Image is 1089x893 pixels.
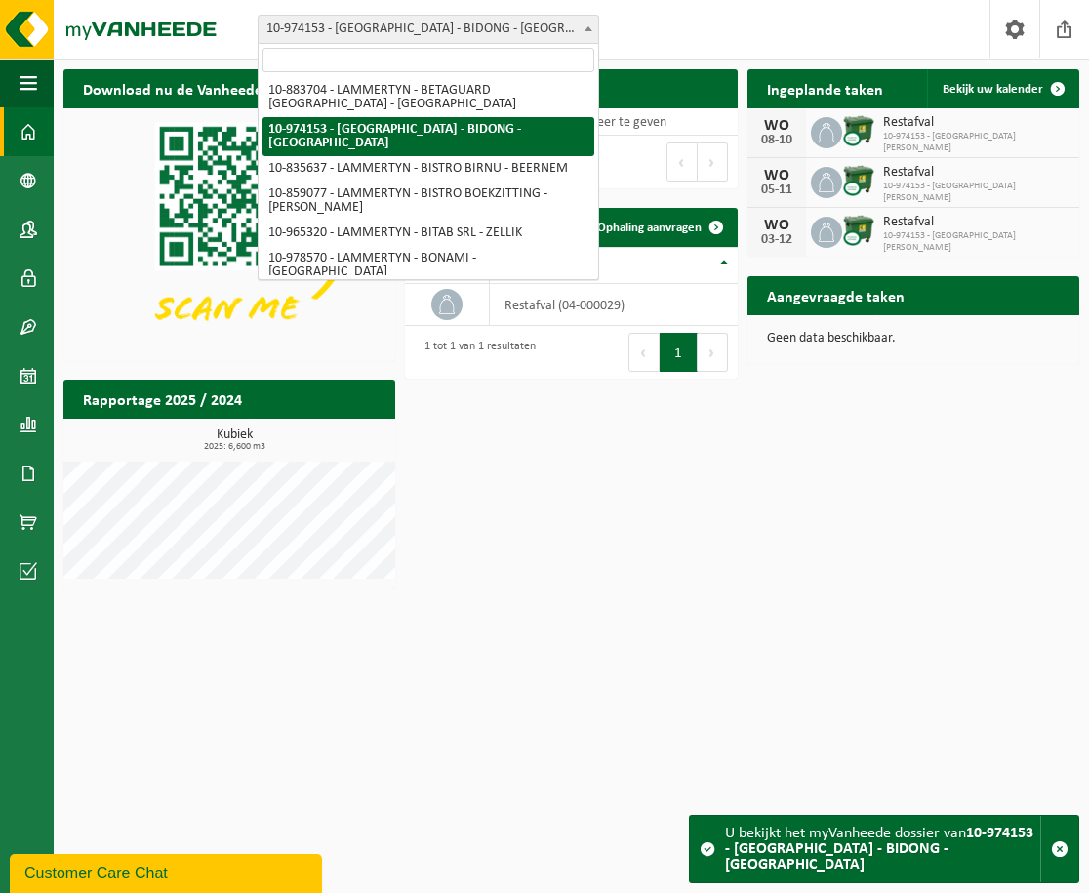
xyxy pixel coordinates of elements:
button: Next [698,333,728,372]
button: Previous [666,142,698,182]
li: 10-965320 - LAMMERTYN - BITAB SRL - ZELLIK [262,221,594,246]
span: Restafval [883,215,1069,230]
div: WO [757,218,796,233]
div: WO [757,168,796,183]
img: WB-1100-CU [842,164,875,197]
h2: Download nu de Vanheede+ app! [63,69,324,107]
span: Restafval [883,165,1069,181]
button: 1 [660,333,698,372]
li: 10-859077 - LAMMERTYN - BISTRO BOEKZITTING - [PERSON_NAME] [262,182,594,221]
div: 03-12 [757,233,796,247]
span: Bekijk uw kalender [943,83,1043,96]
div: 1 tot 1 van 1 resultaten [415,331,536,374]
span: 10-974153 - LAMMERTYN - BIDONG - ROESELARE [259,16,598,43]
span: 10-974153 - [GEOGRAPHIC_DATA][PERSON_NAME] [883,230,1069,254]
div: WO [757,118,796,134]
a: Bekijk rapportage [250,418,393,457]
button: Previous [628,333,660,372]
span: 10-974153 - [GEOGRAPHIC_DATA][PERSON_NAME] [883,131,1069,154]
p: Geen data beschikbaar. [767,332,1060,345]
img: Download de VHEPlus App [63,108,395,357]
iframe: chat widget [10,850,326,893]
img: WB-1100-CU [842,114,875,147]
div: U bekijkt het myVanheede dossier van [725,816,1040,882]
h3: Kubiek [73,428,395,452]
td: restafval (04-000029) [490,284,737,326]
h2: Aangevraagde taken [747,276,924,314]
a: Bekijk uw kalender [927,69,1077,108]
li: 10-978570 - LAMMERTYN - BONAMI - [GEOGRAPHIC_DATA] [262,246,594,285]
a: Ophaling aanvragen [582,208,736,247]
li: 10-974153 - [GEOGRAPHIC_DATA] - BIDONG - [GEOGRAPHIC_DATA] [262,117,594,156]
button: Next [698,142,728,182]
div: 08-10 [757,134,796,147]
img: WB-1100-CU [842,214,875,247]
strong: 10-974153 - [GEOGRAPHIC_DATA] - BIDONG - [GEOGRAPHIC_DATA] [725,826,1033,873]
span: 2025: 6,600 m3 [73,442,395,452]
span: Ophaling aanvragen [597,222,702,234]
div: 05-11 [757,183,796,197]
span: 10-974153 - [GEOGRAPHIC_DATA][PERSON_NAME] [883,181,1069,204]
li: 10-883704 - LAMMERTYN - BETAGUARD [GEOGRAPHIC_DATA] - [GEOGRAPHIC_DATA] [262,78,594,117]
span: Restafval [883,115,1069,131]
h2: Ingeplande taken [747,69,903,107]
li: 10-835637 - LAMMERTYN - BISTRO BIRNU - BEERNEM [262,156,594,182]
span: 10-974153 - LAMMERTYN - BIDONG - ROESELARE [258,15,599,44]
h2: Rapportage 2025 / 2024 [63,380,262,418]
